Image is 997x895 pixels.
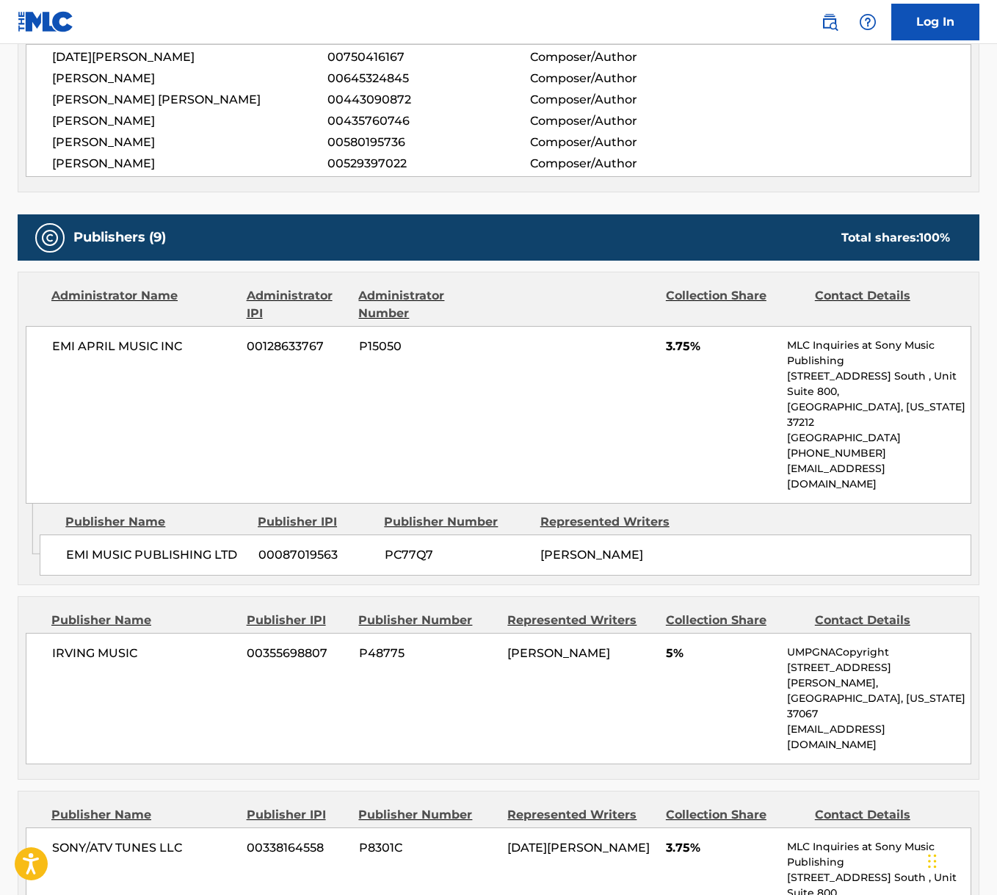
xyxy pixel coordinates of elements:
[815,612,953,629] div: Contact Details
[815,7,844,37] a: Public Search
[891,4,979,40] a: Log In
[530,112,714,130] span: Composer/Author
[530,134,714,151] span: Composer/Author
[41,229,59,247] img: Publishers
[666,287,804,322] div: Collection Share
[358,287,496,322] div: Administrator Number
[815,287,953,322] div: Contact Details
[327,134,529,151] span: 00580195736
[507,612,654,629] div: Represented Writers
[853,7,882,37] div: Help
[666,839,776,857] span: 3.75%
[327,48,529,66] span: 00750416167
[787,430,971,446] p: [GEOGRAPHIC_DATA]
[247,612,348,629] div: Publisher IPI
[384,513,529,531] div: Publisher Number
[530,70,714,87] span: Composer/Author
[327,70,529,87] span: 00645324845
[247,806,348,824] div: Publisher IPI
[51,806,236,824] div: Publisher Name
[787,660,971,691] p: [STREET_ADDRESS][PERSON_NAME],
[787,645,971,660] p: UMPGNACopyright
[52,839,236,857] span: SONY/ATV TUNES LLC
[787,691,971,722] p: [GEOGRAPHIC_DATA], [US_STATE] 37067
[666,612,804,629] div: Collection Share
[247,338,348,355] span: 00128633767
[530,91,714,109] span: Composer/Author
[327,155,529,173] span: 00529397022
[787,399,971,430] p: [GEOGRAPHIC_DATA], [US_STATE] 37212
[52,70,327,87] span: [PERSON_NAME]
[52,338,236,355] span: EMI APRIL MUSIC INC
[247,839,348,857] span: 00338164558
[841,229,950,247] div: Total shares:
[52,91,327,109] span: [PERSON_NAME] [PERSON_NAME]
[247,287,348,322] div: Administrator IPI
[52,48,327,66] span: [DATE][PERSON_NAME]
[507,806,654,824] div: Represented Writers
[18,11,74,32] img: MLC Logo
[359,645,497,662] span: P48775
[73,229,166,246] h5: Publishers (9)
[358,806,496,824] div: Publisher Number
[52,134,327,151] span: [PERSON_NAME]
[52,112,327,130] span: [PERSON_NAME]
[787,461,971,492] p: [EMAIL_ADDRESS][DOMAIN_NAME]
[666,806,804,824] div: Collection Share
[247,645,348,662] span: 00355698807
[51,287,236,322] div: Administrator Name
[787,446,971,461] p: [PHONE_NUMBER]
[666,338,776,355] span: 3.75%
[52,645,236,662] span: IRVING MUSIC
[258,546,374,564] span: 00087019563
[327,91,529,109] span: 00443090872
[358,612,496,629] div: Publisher Number
[540,548,643,562] span: [PERSON_NAME]
[385,546,529,564] span: PC77Q7
[258,513,373,531] div: Publisher IPI
[815,806,953,824] div: Contact Details
[787,839,971,870] p: MLC Inquiries at Sony Music Publishing
[787,338,971,369] p: MLC Inquiries at Sony Music Publishing
[507,841,650,855] span: [DATE][PERSON_NAME]
[919,231,950,244] span: 100 %
[52,155,327,173] span: [PERSON_NAME]
[540,513,685,531] div: Represented Writers
[924,825,997,895] iframe: Chat Widget
[821,13,838,31] img: search
[666,645,776,662] span: 5%
[859,13,877,31] img: help
[359,839,497,857] span: P8301C
[787,722,971,753] p: [EMAIL_ADDRESS][DOMAIN_NAME]
[327,112,529,130] span: 00435760746
[359,338,497,355] span: P15050
[530,48,714,66] span: Composer/Author
[51,612,236,629] div: Publisher Name
[507,646,610,660] span: [PERSON_NAME]
[65,513,247,531] div: Publisher Name
[530,155,714,173] span: Composer/Author
[66,546,247,564] span: EMI MUSIC PUBLISHING LTD
[928,839,937,883] div: Drag
[787,369,971,399] p: [STREET_ADDRESS] South , Unit Suite 800,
